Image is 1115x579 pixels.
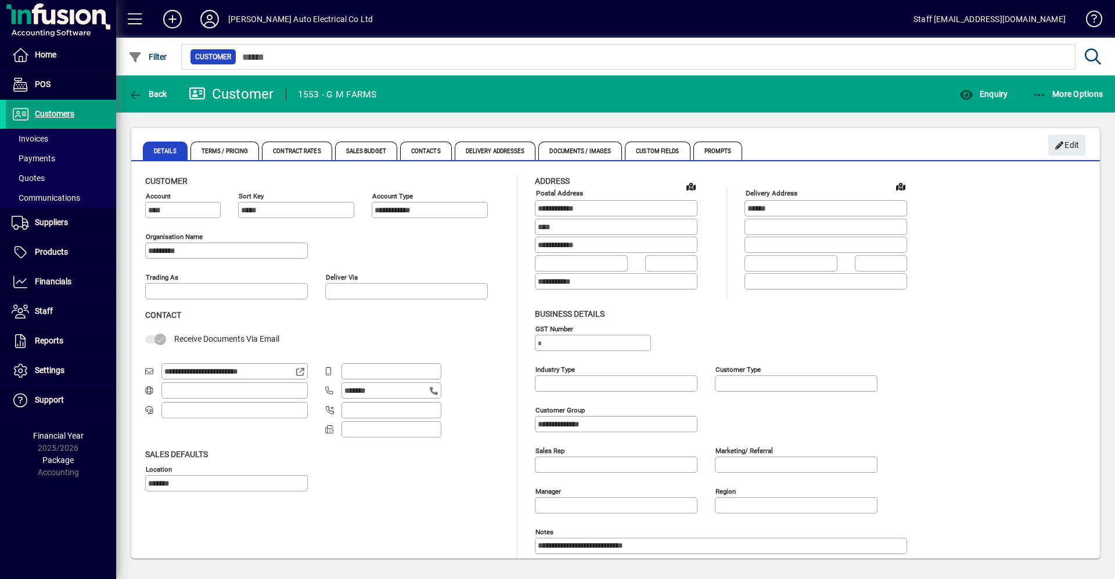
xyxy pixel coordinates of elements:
span: Edit [1055,136,1080,155]
mat-label: Customer group [535,406,585,414]
a: POS [6,70,116,99]
span: Address [535,176,570,186]
button: Enquiry [956,84,1010,104]
a: Home [6,41,116,70]
mat-label: Marketing/ Referral [715,446,773,454]
span: Invoices [12,134,48,143]
span: Customer [145,176,188,186]
a: Knowledge Base [1077,2,1100,40]
span: Home [35,50,56,59]
span: Support [35,395,64,404]
button: Filter [125,46,170,67]
span: Details [143,142,188,160]
a: Support [6,386,116,415]
mat-label: Sort key [239,192,264,200]
span: Back [128,89,167,99]
mat-label: Notes [535,527,553,535]
span: Quotes [12,173,45,183]
span: More Options [1033,89,1103,99]
mat-label: Deliver via [326,273,358,281]
span: Contacts [400,142,452,160]
div: Customer [189,85,274,103]
span: Reports [35,336,63,345]
span: Communications [12,193,80,202]
mat-label: Customer type [715,365,761,373]
div: [PERSON_NAME] Auto Electrical Co Ltd [228,10,373,28]
a: View on map [682,177,700,196]
mat-label: Industry type [535,365,575,373]
span: Filter [128,52,167,61]
div: Staff [EMAIL_ADDRESS][DOMAIN_NAME] [913,10,1066,28]
span: Terms / Pricing [190,142,260,160]
a: Suppliers [6,208,116,237]
span: Package [42,455,74,465]
div: 1553 - G M FARMS [298,85,377,104]
span: Receive Documents Via Email [174,334,279,343]
span: Custom Fields [625,142,690,160]
span: Prompts [693,142,743,160]
a: View on map [891,177,910,196]
span: Enquiry [959,89,1008,99]
span: Financials [35,277,71,286]
button: Profile [191,9,228,30]
span: Customer [195,51,231,63]
button: Add [154,9,191,30]
span: Sales Budget [335,142,397,160]
span: POS [35,79,51,89]
span: Products [35,247,68,256]
a: Invoices [6,129,116,149]
mat-label: Region [715,487,736,495]
span: Sales defaults [145,450,208,459]
span: Payments [12,154,55,163]
span: Staff [35,306,53,316]
a: Communications [6,188,116,208]
span: Customers [35,109,74,118]
mat-label: Location [146,465,172,473]
span: Settings [35,366,64,375]
mat-label: Organisation name [146,233,203,241]
button: More Options [1030,84,1106,104]
app-page-header-button: Back [116,84,180,104]
span: Contract Rates [262,142,332,160]
a: Settings [6,356,116,385]
a: Payments [6,149,116,168]
button: Back [125,84,170,104]
button: Edit [1048,135,1085,155]
span: Suppliers [35,218,68,227]
mat-label: GST Number [535,324,573,332]
a: Products [6,238,116,267]
a: Financials [6,267,116,296]
a: Staff [6,297,116,326]
mat-label: Trading as [146,273,178,281]
mat-label: Manager [535,487,561,495]
mat-label: Account Type [372,192,413,200]
mat-label: Sales rep [535,446,564,454]
span: Business details [535,309,605,319]
span: Contact [145,310,181,320]
span: Documents / Images [538,142,622,160]
span: Financial Year [33,431,84,440]
a: Reports [6,327,116,356]
mat-label: Account [146,192,171,200]
span: Delivery Addresses [455,142,536,160]
a: Quotes [6,168,116,188]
